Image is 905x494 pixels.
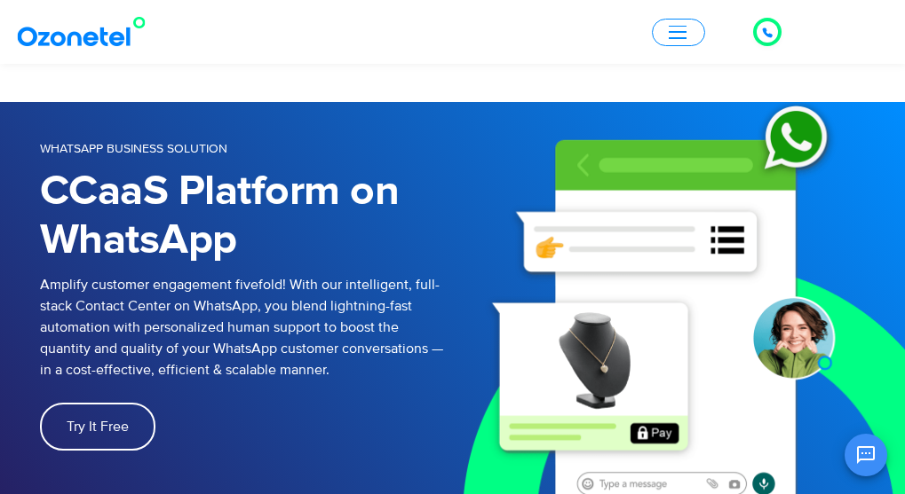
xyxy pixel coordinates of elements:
h1: CCaaS Platform on WhatsApp [40,168,449,265]
p: Amplify customer engagement fivefold! With our intelligent, full-stack Contact Center on WhatsApp... [40,274,449,380]
span: WHATSAPP BUSINESS SOLUTION [40,141,227,156]
button: Open chat [845,434,887,476]
span: Try It Free [67,420,129,434]
a: Try It Free [40,403,155,451]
